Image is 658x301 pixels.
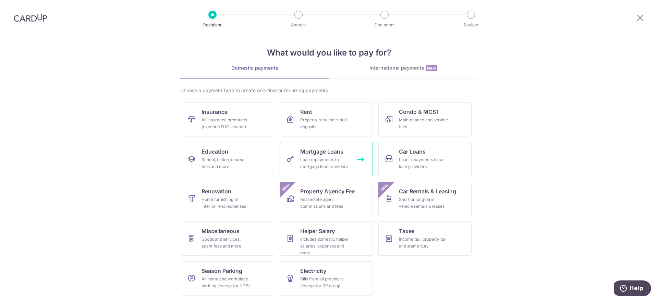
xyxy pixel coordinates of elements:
[14,14,47,22] img: CardUp
[280,182,291,193] span: New
[202,117,251,130] div: All insurance premiums (except NTUC Income)
[202,187,231,195] span: Renovation
[202,276,251,289] div: All home and workplace parking (except for HDB)
[202,156,251,170] div: School, tuition, course fees and more
[378,102,472,136] a: Condo & MCSTMaintenance and service fees
[273,22,324,28] p: Amount
[300,196,350,210] div: Real estate agent commissions and fees
[181,221,274,256] a: MiscellaneousGoods and services, agent fees and more
[202,108,228,116] span: Insurance
[180,47,478,59] h4: What would you like to pay for?
[378,142,472,176] a: Car LoansLoan repayments to car loan providers
[202,267,242,275] span: Season Parking
[300,276,350,289] div: Bills from all providers (except for SP group)
[300,147,343,156] span: Mortgage Loans
[181,142,274,176] a: EducationSchool, tuition, course fees and more
[300,187,355,195] span: Property Agency Fee
[378,221,472,256] a: TaxesIncome tax, property tax and stamp duty
[202,147,228,156] span: Education
[280,102,373,136] a: RentProperty rent and rental deposits
[280,261,373,296] a: ElectricityBills from all providers (except for SP group)
[300,267,326,275] span: Electricity
[300,156,350,170] div: Loan repayments to mortgage loan providers
[379,182,390,193] span: New
[300,236,350,256] div: Includes domestic helper salaries, expenses and more
[300,227,335,235] span: Helper Salary
[181,261,274,296] a: Season ParkingAll home and workplace parking (except for HDB)
[181,102,274,136] a: InsuranceAll insurance premiums (except NTUC Income)
[181,182,274,216] a: RenovationHome furnishing or interior reno-expenses
[280,182,373,216] a: Property Agency FeeReal estate agent commissions and feesNew
[399,196,448,210] div: Short or long‑term vehicle rentals & leases
[399,236,448,250] div: Income tax, property tax and stamp duty
[180,64,329,71] div: Domestic payments
[202,227,240,235] span: Miscellaneous
[614,280,651,298] iframe: Opens a widget where you can find more information
[399,156,448,170] div: Loan repayments to car loan providers
[300,117,350,130] div: Property rent and rental deposits
[280,142,373,176] a: Mortgage LoansLoan repayments to mortgage loan providers
[378,182,472,216] a: Car Rentals & LeasingShort or long‑term vehicle rentals & leasesNew
[329,64,478,72] div: International payments
[399,147,426,156] span: Car Loans
[426,65,437,71] span: New
[180,87,478,94] div: Choose a payment type to create one-time or recurring payments.
[300,108,312,116] span: Rent
[202,236,251,250] div: Goods and services, agent fees and more
[359,22,410,28] p: Document
[399,117,448,130] div: Maintenance and service fees
[202,196,251,210] div: Home furnishing or interior reno-expenses
[399,227,415,235] span: Taxes
[280,221,373,256] a: Helper SalaryIncludes domestic helper salaries, expenses and more
[399,108,440,116] span: Condo & MCST
[446,22,496,28] p: Review
[399,187,456,195] span: Car Rentals & Leasing
[187,22,238,28] p: Recipient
